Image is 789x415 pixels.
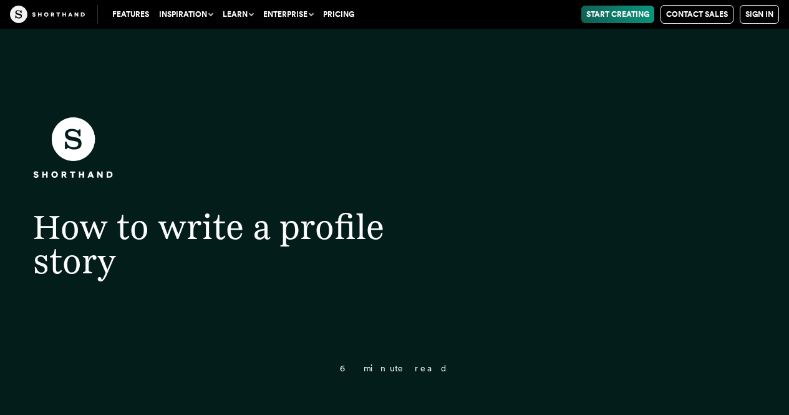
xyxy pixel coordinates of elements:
h1: How to write a profile story [8,210,459,279]
button: Enterprise [258,6,318,23]
a: Features [107,6,154,23]
a: Sign in [740,5,779,24]
img: The Craft [10,6,85,23]
a: Start Creating [581,6,654,23]
button: Inspiration [154,6,218,23]
a: Pricing [318,6,359,23]
button: Learn [218,6,258,23]
a: Contact Sales [661,5,733,24]
p: 6 minute read [72,364,717,373]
